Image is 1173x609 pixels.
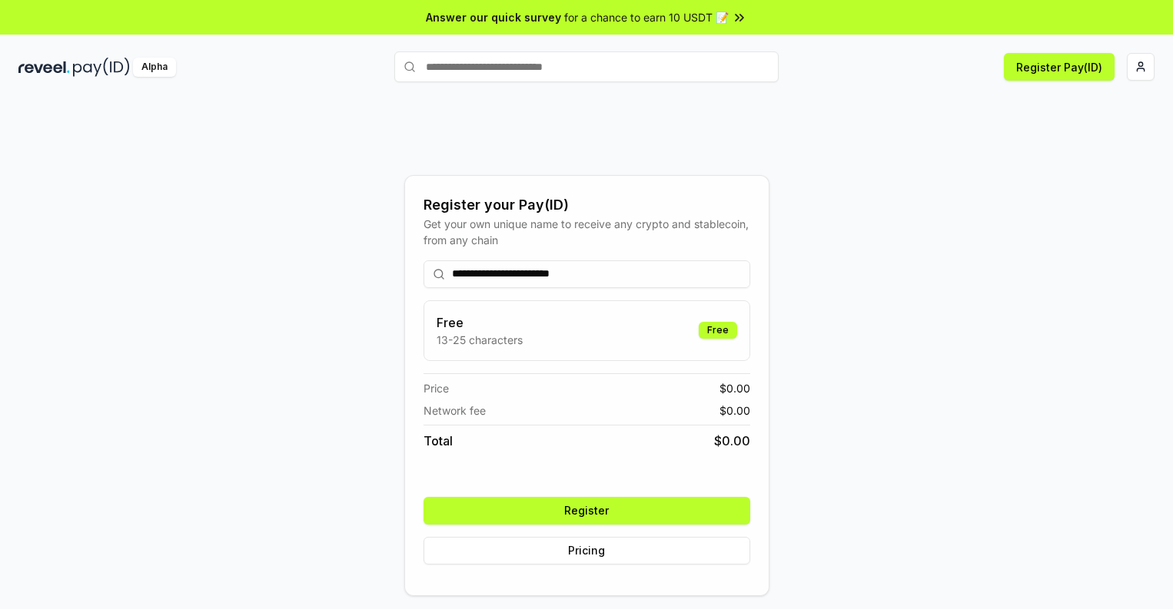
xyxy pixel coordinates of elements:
[18,58,70,77] img: reveel_dark
[719,380,750,396] span: $ 0.00
[424,216,750,248] div: Get your own unique name to receive any crypto and stablecoin, from any chain
[424,194,750,216] div: Register your Pay(ID)
[424,537,750,564] button: Pricing
[424,432,453,450] span: Total
[426,9,561,25] span: Answer our quick survey
[1004,53,1115,81] button: Register Pay(ID)
[714,432,750,450] span: $ 0.00
[437,313,523,332] h3: Free
[133,58,176,77] div: Alpha
[424,380,449,396] span: Price
[73,58,130,77] img: pay_id
[699,322,737,339] div: Free
[564,9,729,25] span: for a chance to earn 10 USDT 📝
[437,332,523,348] p: 13-25 characters
[424,402,486,419] span: Network fee
[719,402,750,419] span: $ 0.00
[424,497,750,525] button: Register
